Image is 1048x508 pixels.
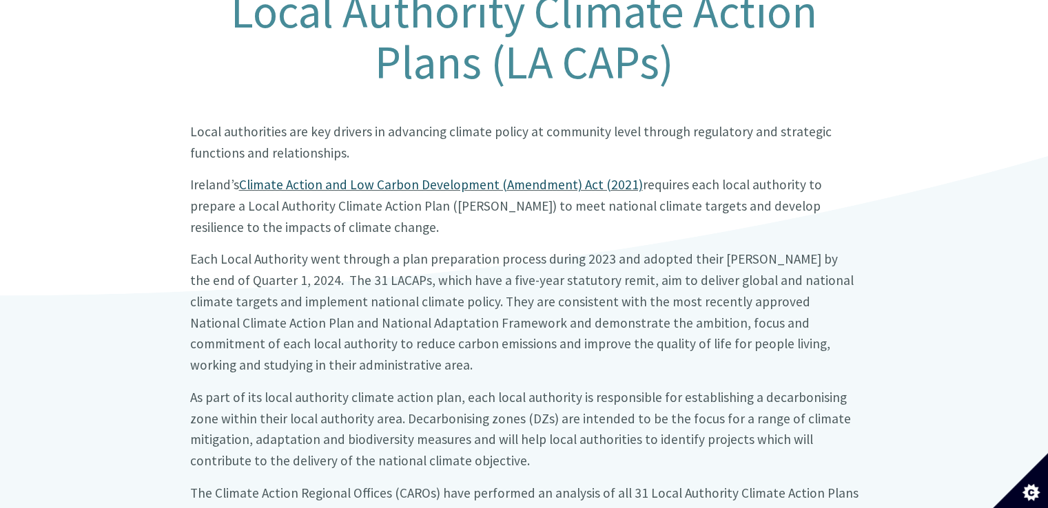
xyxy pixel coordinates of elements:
[993,453,1048,508] button: Set cookie preferences
[238,176,642,193] a: Climate Action and Low Carbon Development (Amendment) Act (2021)
[189,251,853,373] big: Each Local Authority went through a plan preparation process during 2023 and adopted their [PERSO...
[189,176,821,235] big: Ireland’s requires each local authority to prepare a Local Authority Climate Action Plan ([PERSON...
[189,123,831,161] big: Local authorities are key drivers in advancing climate policy at community level through regulato...
[189,389,850,469] big: As part of its local authority climate action plan, each local authority is responsible for estab...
